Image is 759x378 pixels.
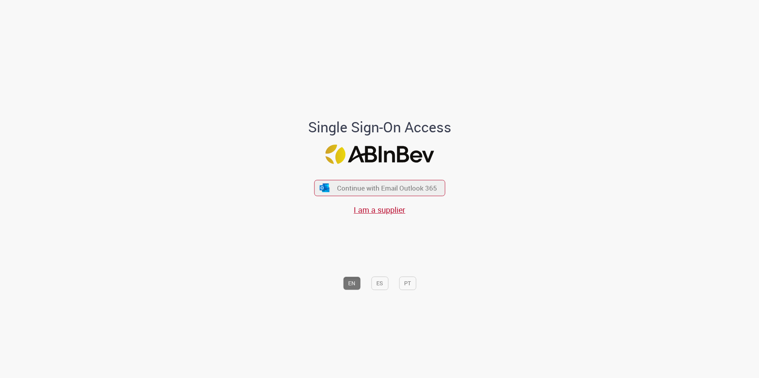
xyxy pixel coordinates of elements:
[337,183,437,193] span: Continue with Email Outlook 365
[399,277,416,290] button: PT
[270,119,490,135] h1: Single Sign-On Access
[314,180,445,196] button: ícone Azure/Microsoft 360 Continue with Email Outlook 365
[319,183,330,192] img: ícone Azure/Microsoft 360
[325,145,434,164] img: Logo ABInBev
[343,277,360,290] button: EN
[354,204,405,215] a: I am a supplier
[371,277,388,290] button: ES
